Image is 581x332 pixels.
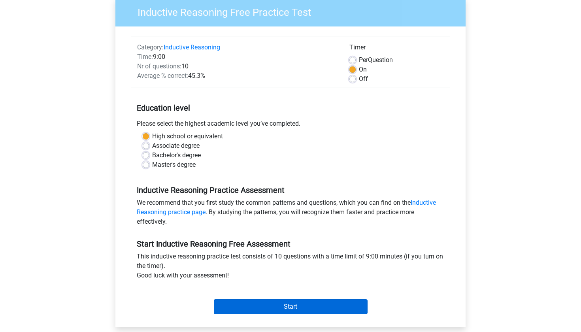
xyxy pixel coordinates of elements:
div: This inductive reasoning practice test consists of 10 questions with a time limit of 9:00 minutes... [131,252,450,283]
input: Start [214,299,368,314]
h5: Education level [137,100,444,116]
label: Master's degree [152,160,196,170]
span: Nr of questions: [137,62,181,70]
label: High school or equivalent [152,132,223,141]
div: Timer [349,43,444,55]
h3: Inductive Reasoning Free Practice Test [128,3,460,19]
span: Average % correct: [137,72,188,79]
label: Off [359,74,368,84]
span: Per [359,56,368,64]
div: 45.3% [131,71,343,81]
div: Please select the highest academic level you’ve completed. [131,119,450,132]
h5: Start Inductive Reasoning Free Assessment [137,239,444,249]
span: Time: [137,53,153,60]
label: Associate degree [152,141,200,151]
a: Inductive Reasoning [164,43,220,51]
span: Category: [137,43,164,51]
div: 9:00 [131,52,343,62]
label: Bachelor's degree [152,151,201,160]
div: We recommend that you first study the common patterns and questions, which you can find on the . ... [131,198,450,230]
label: Question [359,55,393,65]
h5: Inductive Reasoning Practice Assessment [137,185,444,195]
div: 10 [131,62,343,71]
label: On [359,65,367,74]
